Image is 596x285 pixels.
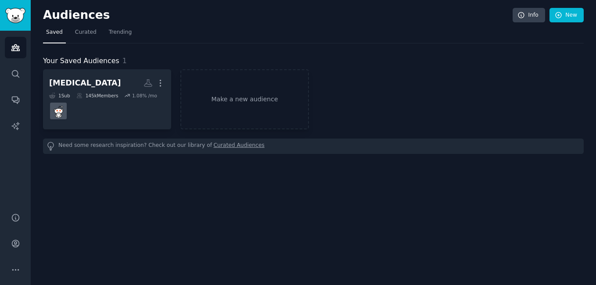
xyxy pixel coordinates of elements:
[122,57,127,65] span: 1
[214,142,265,151] a: Curated Audiences
[52,104,65,118] img: ibs
[43,25,66,43] a: Saved
[132,93,157,99] div: 1.08 % /mo
[180,69,309,129] a: Make a new audience
[76,93,118,99] div: 145k Members
[43,69,171,129] a: [MEDICAL_DATA]1Sub145kMembers1.08% /moibs
[49,93,70,99] div: 1 Sub
[106,25,135,43] a: Trending
[109,28,132,36] span: Trending
[46,28,63,36] span: Saved
[43,8,513,22] h2: Audiences
[43,139,584,154] div: Need some research inspiration? Check out our library of
[513,8,545,23] a: Info
[43,56,119,67] span: Your Saved Audiences
[72,25,100,43] a: Curated
[5,8,25,23] img: GummySearch logo
[75,28,97,36] span: Curated
[49,78,121,89] div: [MEDICAL_DATA]
[549,8,584,23] a: New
